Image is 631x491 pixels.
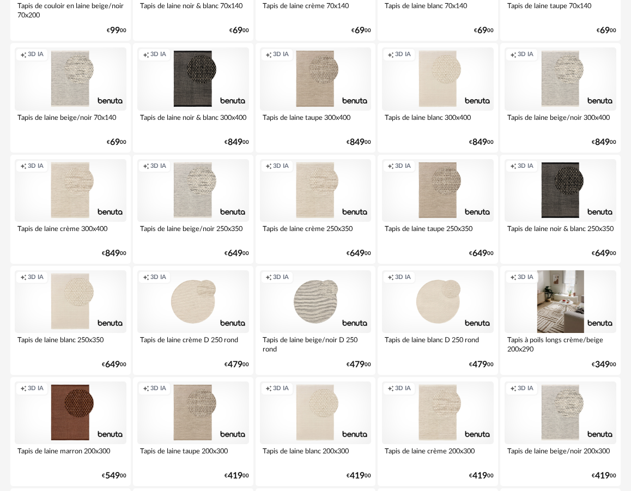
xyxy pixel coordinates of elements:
[378,266,498,375] a: Creation icon 3D IA Tapis de laine blanc D 250 rond €47900
[107,139,126,146] div: € 00
[28,162,44,171] span: 3D IA
[510,51,517,59] span: Creation icon
[228,361,242,368] span: 479
[143,51,149,59] span: Creation icon
[469,472,494,480] div: € 00
[256,266,376,375] a: Creation icon 3D IA Tapis de laine beige/noir D 250 rond €47900
[518,385,533,393] span: 3D IA
[500,266,621,375] a: Creation icon 3D IA Tapis à poils longs crème/beige 200x290 €34900
[505,222,616,244] div: Tapis de laine noir & blanc 250x350
[387,162,394,171] span: Creation icon
[225,250,249,257] div: € 00
[20,274,27,282] span: Creation icon
[378,155,498,264] a: Creation icon 3D IA Tapis de laine taupe 250x350 €64900
[273,274,289,282] span: 3D IA
[105,361,120,368] span: 649
[600,27,610,34] span: 69
[256,43,376,152] a: Creation icon 3D IA Tapis de laine taupe 300x400 €84900
[347,361,371,368] div: € 00
[137,444,249,466] div: Tapis de laine taupe 200x300
[347,250,371,257] div: € 00
[20,385,27,393] span: Creation icon
[500,155,621,264] a: Creation icon 3D IA Tapis de laine noir & blanc 250x350 €64900
[273,51,289,59] span: 3D IA
[10,155,131,264] a: Creation icon 3D IA Tapis de laine crème 300x400 €84900
[150,274,166,282] span: 3D IA
[592,250,616,257] div: € 00
[15,333,126,355] div: Tapis de laine blanc 250x350
[395,385,411,393] span: 3D IA
[518,162,533,171] span: 3D IA
[387,385,394,393] span: Creation icon
[350,472,365,480] span: 419
[387,51,394,59] span: Creation icon
[595,139,610,146] span: 849
[350,139,365,146] span: 849
[472,250,487,257] span: 649
[143,162,149,171] span: Creation icon
[382,333,494,355] div: Tapis de laine blanc D 250 rond
[150,162,166,171] span: 3D IA
[378,377,498,486] a: Creation icon 3D IA Tapis de laine crème 200x300 €41900
[150,385,166,393] span: 3D IA
[10,377,131,486] a: Creation icon 3D IA Tapis de laine marron 200x300 €54900
[472,472,487,480] span: 419
[472,361,487,368] span: 479
[260,444,372,466] div: Tapis de laine blanc 200x300
[347,139,371,146] div: € 00
[595,472,610,480] span: 419
[105,250,120,257] span: 849
[107,27,126,34] div: € 00
[595,250,610,257] span: 649
[133,155,253,264] a: Creation icon 3D IA Tapis de laine beige/noir 250x350 €64900
[143,385,149,393] span: Creation icon
[20,51,27,59] span: Creation icon
[15,444,126,466] div: Tapis de laine marron 200x300
[469,361,494,368] div: € 00
[260,111,372,132] div: Tapis de laine taupe 300x400
[143,274,149,282] span: Creation icon
[469,139,494,146] div: € 00
[387,274,394,282] span: Creation icon
[28,274,44,282] span: 3D IA
[273,162,289,171] span: 3D IA
[137,111,249,132] div: Tapis de laine noir & blanc 300x400
[133,266,253,375] a: Creation icon 3D IA Tapis de laine crème D 250 rond €47900
[472,139,487,146] span: 849
[260,222,372,244] div: Tapis de laine crème 250x350
[228,250,242,257] span: 649
[265,385,272,393] span: Creation icon
[505,333,616,355] div: Tapis à poils longs crème/beige 200x290
[518,274,533,282] span: 3D IA
[265,274,272,282] span: Creation icon
[382,222,494,244] div: Tapis de laine taupe 250x350
[500,43,621,152] a: Creation icon 3D IA Tapis de laine beige/noir 300x400 €84900
[260,333,372,355] div: Tapis de laine beige/noir D 250 rond
[265,51,272,59] span: Creation icon
[595,361,610,368] span: 349
[133,377,253,486] a: Creation icon 3D IA Tapis de laine taupe 200x300 €41900
[505,444,616,466] div: Tapis de laine beige/noir 200x300
[137,222,249,244] div: Tapis de laine beige/noir 250x350
[110,139,120,146] span: 69
[273,385,289,393] span: 3D IA
[592,139,616,146] div: € 00
[505,111,616,132] div: Tapis de laine beige/noir 300x400
[102,472,126,480] div: € 00
[378,43,498,152] a: Creation icon 3D IA Tapis de laine blanc 300x400 €84900
[228,139,242,146] span: 849
[28,51,44,59] span: 3D IA
[592,472,616,480] div: € 00
[225,139,249,146] div: € 00
[110,27,120,34] span: 99
[265,162,272,171] span: Creation icon
[102,250,126,257] div: € 00
[469,250,494,257] div: € 00
[395,162,411,171] span: 3D IA
[150,51,166,59] span: 3D IA
[510,385,517,393] span: Creation icon
[225,361,249,368] div: € 00
[20,162,27,171] span: Creation icon
[10,43,131,152] a: Creation icon 3D IA Tapis de laine beige/noir 70x140 €6900
[382,111,494,132] div: Tapis de laine blanc 300x400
